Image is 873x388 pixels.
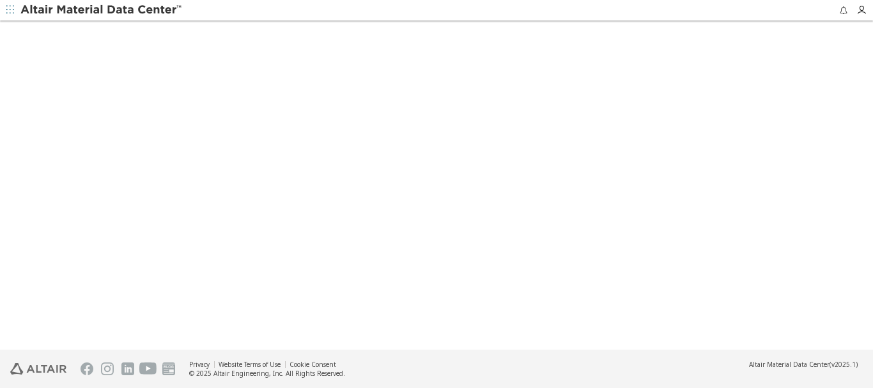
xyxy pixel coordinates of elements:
a: Website Terms of Use [219,360,281,369]
div: © 2025 Altair Engineering, Inc. All Rights Reserved. [189,369,345,378]
a: Privacy [189,360,210,369]
span: Altair Material Data Center [749,360,830,369]
a: Cookie Consent [290,360,336,369]
img: Altair Engineering [10,363,66,375]
img: Altair Material Data Center [20,4,183,17]
div: (v2025.1) [749,360,858,369]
